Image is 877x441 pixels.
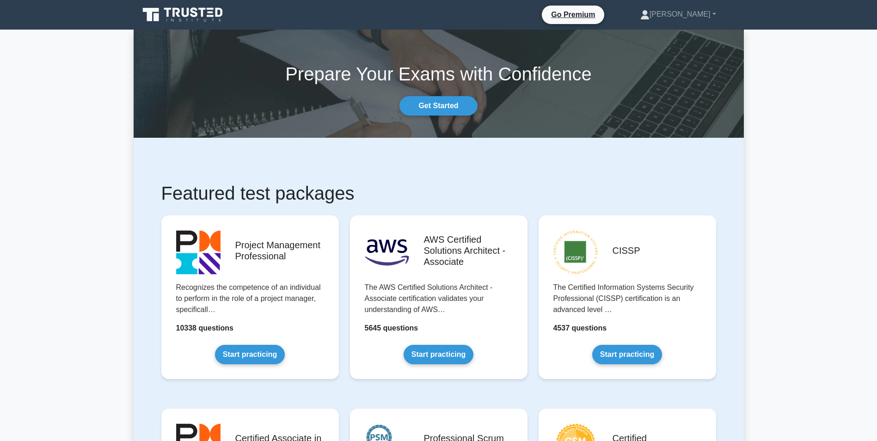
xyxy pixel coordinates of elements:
a: Start practicing [404,345,473,364]
a: Get Started [399,96,477,116]
h1: Prepare Your Exams with Confidence [134,63,744,85]
h1: Featured test packages [161,182,716,204]
a: Go Premium [546,9,601,20]
a: Start practicing [592,345,662,364]
a: Start practicing [215,345,285,364]
a: [PERSON_NAME] [618,5,738,24]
